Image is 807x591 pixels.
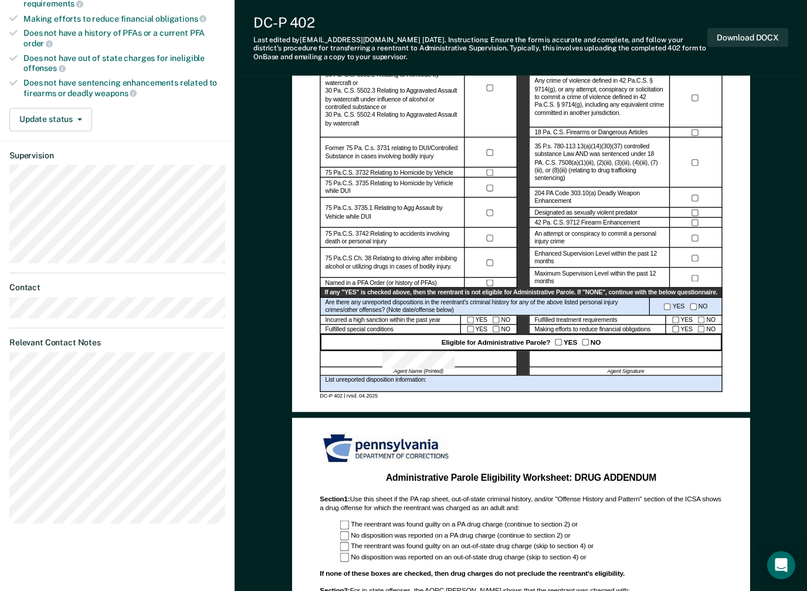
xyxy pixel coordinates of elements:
[340,531,722,541] div: No disposition was reported on a PA drug charge (continue to section 2) or
[534,230,664,246] label: An attempt or conspiracy to commit a personal injury crime
[23,53,225,73] div: Does not have out of state charges for ineligible
[9,108,92,131] button: Update status
[422,36,445,44] span: [DATE]
[460,325,517,334] div: YES NO
[767,551,795,579] div: Open Intercom Messenger
[253,36,707,61] div: Last edited by [EMAIL_ADDRESS][DOMAIN_NAME] . Instructions: Ensure the form is accurate and compl...
[529,368,722,376] div: Agent Signature
[650,298,723,315] div: YES NO
[23,63,66,73] span: offenses
[9,283,225,293] dt: Contact
[155,14,206,23] span: obligations
[534,250,664,266] label: Enhanced Supervision Level within the past 12 months
[325,169,453,177] label: 75 Pa.C.S. 3732 Relating to Homicide by Vehicle
[529,325,666,334] div: Making efforts to reduce financial obligations
[325,255,459,271] label: 75 Pa.C.S Ch. 38 Relating to driving after imbibing alcohol or utilizing drugs in cases of bodily...
[94,89,137,98] span: weapons
[320,334,722,351] div: Eligible for Administrative Parole? YES NO
[320,495,350,502] b: Section 1 :
[253,14,707,31] div: DC-P 402
[320,376,722,392] div: List unreported disposition information:
[325,205,459,220] label: 75 Pa.C.s. 3735.1 Relating to Agg Assault by Vehicle while DUI
[9,151,225,161] dt: Supervision
[325,279,436,287] label: Named in a PFA Order (or history of PFAs)
[534,77,664,117] label: Any crime of violence defined in 42 Pa.C.S. § 9714(g), or any attempt, conspiracy or solicitation...
[340,521,722,530] div: The reentrant was found guilty on a PA drug charge (continue to section 2) or
[320,432,455,466] img: PDOC Logo
[320,495,722,513] div: Use this sheet if the PA rap sheet, out-of-state criminal history, and/or "Offense History and Pa...
[320,298,650,315] div: Are there any unreported dispositions in the reentrant's criminal history for any of the above li...
[320,392,722,399] div: DC-P 402 | rvsd. 04.2025
[534,129,647,137] label: 18 Pa. C.S. Firearms or Dangerous Articles
[666,325,722,334] div: YES NO
[325,230,459,246] label: 75 Pa.C.S. 3742 Relating to accidents involving death or personal injury
[326,473,716,485] div: Administrative Parole Eligibility Worksheet: DRUG ADDENDUM
[23,13,225,24] div: Making efforts to reduce financial
[534,209,637,217] label: Designated as sexually violent predator
[340,542,722,552] div: The reentrant was found guilty on an out-of-state drug charge (skip to section 4) or
[320,368,517,376] div: Agent Name (Printed)
[320,288,722,297] div: If any "YES" is checked above, then the reentrant is not eligible for Administrative Parole. If "...
[707,28,788,47] button: Download DOCX
[666,315,722,325] div: YES NO
[320,325,460,334] div: Fulfilled special conditions
[460,315,517,325] div: YES NO
[320,315,460,325] div: Incurred a high sanction within the past year
[325,47,459,128] label: 30 Pa. C.S. 5502.1 Relating to Homicide by watercraft under influence of alcohol or controlled su...
[340,553,722,562] div: No disposition was reported on an out-of-state drug charge (skip to section 4) or
[534,190,664,206] label: 204 PA Code 303.10(a) Deadly Weapon Enhancement
[23,78,225,98] div: Does not have sentencing enhancements related to firearms or deadly
[325,145,459,161] label: Former 75 Pa. C.s. 3731 relating to DUI/Controlled Substance in cases involving bodily injury
[9,338,225,348] dt: Relevant Contact Notes
[325,180,459,196] label: 75 Pa.C.S. 3735 Relating to Homicide by Vehicle while DUI
[534,219,640,227] label: 42 Pa. C.S. 9712 Firearm Enhancement
[529,315,666,325] div: Fulfilled treatment requirements
[534,270,664,286] label: Maximum Supervision Level within the past 12 months
[320,570,722,579] div: If none of these boxes are checked, then drug charges do not preclude the reentrant's eligibility.
[534,142,664,182] label: 35 P.s. 780-113 13(a)(14)(30)(37) controlled substance Law AND was sentenced under 18 PA. C.S. 75...
[23,28,225,48] div: Does not have a history of PFAs or a current PFA order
